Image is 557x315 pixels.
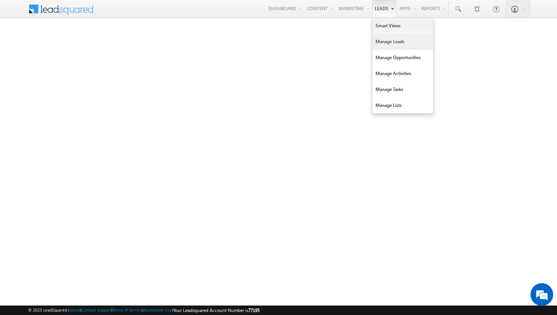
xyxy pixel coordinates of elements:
[113,307,142,312] a: Terms of Service
[372,66,433,81] a: Manage Activities
[13,40,32,50] img: d_60004797649_company_0_60004797649
[372,97,433,113] a: Manage Lists
[10,70,138,227] textarea: Type your message and hit 'Enter'
[372,34,433,50] a: Manage Leads
[248,307,260,313] span: 77195
[173,307,260,313] span: Your Leadsquared Account Number is
[103,234,138,244] em: Start Chat
[372,50,433,66] a: Manage Opportunities
[39,40,127,50] div: Chat with us now
[372,18,433,34] a: Smart Views
[143,307,172,312] a: Acceptable Use
[372,81,433,97] a: Manage Tasks
[124,4,142,22] div: Minimize live chat window
[69,307,80,312] a: About
[81,307,111,312] a: Contact Support
[28,307,260,314] span: © 2025 LeadSquared | | | | |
